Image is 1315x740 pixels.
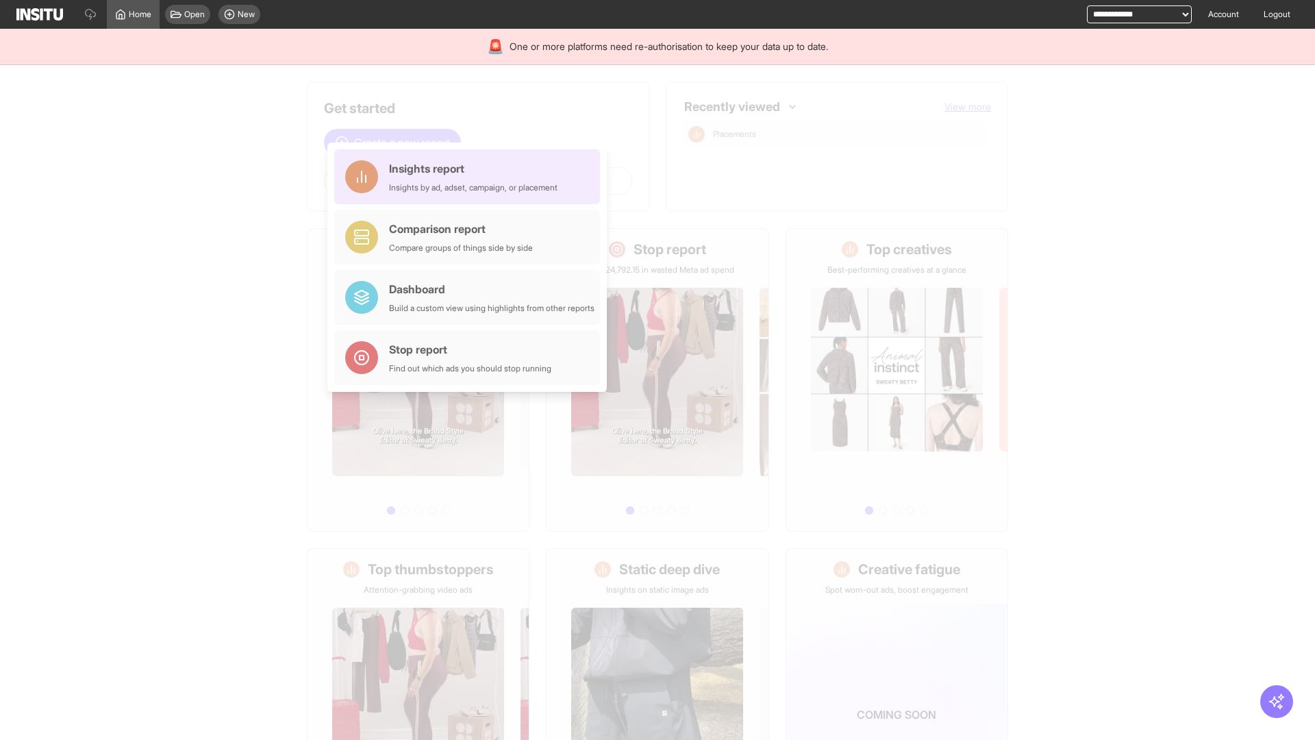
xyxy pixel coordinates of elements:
div: 🚨 [487,37,504,56]
span: New [238,9,255,20]
img: Logo [16,8,63,21]
div: Insights by ad, adset, campaign, or placement [389,182,558,193]
div: Build a custom view using highlights from other reports [389,303,594,314]
div: Compare groups of things side by side [389,243,533,254]
span: One or more platforms need re-authorisation to keep your data up to date. [510,40,828,53]
div: Comparison report [389,221,533,237]
div: Insights report [389,160,558,177]
span: Open [184,9,205,20]
div: Stop report [389,341,551,358]
div: Find out which ads you should stop running [389,363,551,374]
div: Dashboard [389,281,594,297]
span: Home [129,9,151,20]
